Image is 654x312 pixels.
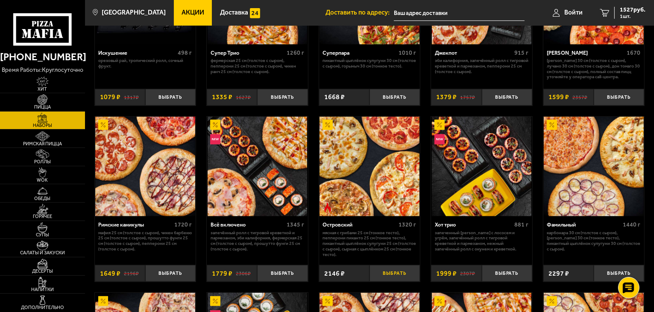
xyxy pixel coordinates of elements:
span: [GEOGRAPHIC_DATA] [102,9,166,16]
div: Всё включено [211,221,284,228]
span: 498 г [178,49,192,56]
div: Суперпара [323,50,396,56]
span: 2297 ₽ [548,270,569,277]
span: 1345 г [287,221,304,228]
p: Фермерская 25 см (толстое с сыром), Пепперони 25 см (толстое с сыром), Чикен Ранч 25 см (толстое ... [211,58,304,74]
span: Войти [564,9,583,16]
s: 1757 ₽ [460,94,475,100]
img: Акционный [434,296,445,306]
img: Фамильный [544,117,644,217]
span: 1440 г [623,221,641,228]
img: 15daf4d41897b9f0e9f617042186c801.svg [250,8,260,18]
div: Фамильный [547,221,621,228]
img: Новинка [210,134,220,144]
button: Выбрать [145,265,196,282]
button: Выбрать [257,265,308,282]
img: Акционный [210,120,220,130]
p: Карбонара 30 см (толстое с сыром), [PERSON_NAME] 30 см (тонкое тесто), Пикантный цыплёнок сулугун... [547,230,640,252]
span: 1010 г [399,49,416,56]
div: [PERSON_NAME] [547,50,625,56]
p: Запечённый ролл с тигровой креветкой и пармезаном, Эби Калифорния, Фермерская 25 см (толстое с сы... [211,230,304,252]
img: Римские каникулы [95,117,195,217]
p: Эби Калифорния, Запечённый ролл с тигровой креветкой и пармезаном, Пепперони 25 см (толстое с сыр... [435,58,528,74]
span: 1599 ₽ [548,94,569,100]
s: 2307 ₽ [460,270,475,277]
img: Новинка [434,134,445,144]
img: Акционный [547,120,557,130]
span: 1720 г [174,221,192,228]
img: Акционный [323,296,333,306]
div: Джекпот [435,50,512,56]
s: 2196 ₽ [124,270,139,277]
button: Выбрать [370,89,420,106]
p: Мясная с грибами 25 см (тонкое тесто), Пепперони Пиканто 25 см (тонкое тесто), Пикантный цыплёнок... [323,230,416,258]
span: 1379 ₽ [436,94,457,100]
span: 1260 г [287,49,304,56]
button: Выбрать [257,89,308,106]
span: Доставить по адресу: [326,9,394,16]
img: Акционный [98,120,109,130]
s: 2357 ₽ [572,94,587,100]
s: 1627 ₽ [236,94,251,100]
a: АкционныйОстрое блюдоОстровский [319,117,420,217]
img: Акционный [434,120,445,130]
s: 2306 ₽ [236,270,251,277]
button: Выбрать [594,89,644,106]
s: 1317 ₽ [124,94,139,100]
a: АкционныйРимские каникулы [95,117,196,217]
button: Выбрать [594,265,644,282]
a: АкционныйНовинкаВсё включено [207,117,308,217]
span: 1527 руб. [620,7,645,13]
span: 1649 ₽ [100,270,120,277]
span: 1 шт. [620,14,645,19]
p: Пикантный цыплёнок сулугуни 30 см (толстое с сыром), Горыныч 30 см (тонкое тесто). [323,58,416,69]
span: Акции [182,9,204,16]
p: [PERSON_NAME] 30 см (толстое с сыром), Лучано 30 см (толстое с сыром), Дон Томаго 30 см (толстое ... [547,58,640,80]
span: 1668 ₽ [324,94,345,100]
div: Супер Трио [211,50,284,56]
img: Акционный [210,296,220,306]
a: АкционныйНовинкаХот трио [431,117,532,217]
span: 1079 ₽ [100,94,120,100]
span: 1320 г [399,221,416,228]
button: Выбрать [145,89,196,106]
p: Мафия 25 см (толстое с сыром), Чикен Барбекю 25 см (толстое с сыром), Прошутто Фунги 25 см (толст... [98,230,192,252]
img: Акционный [98,296,109,306]
span: 2146 ₽ [324,270,345,277]
div: Искушение [98,50,176,56]
span: 915 г [514,49,528,56]
a: АкционныйФамильный [543,117,645,217]
button: Выбрать [482,265,532,282]
p: Ореховый рай, Тропический ролл, Сочный фрукт. [98,58,192,69]
span: 1335 ₽ [212,94,232,100]
img: Хот трио [432,117,532,217]
div: Хот трио [435,221,512,228]
span: 1999 ₽ [436,270,457,277]
button: Выбрать [370,265,420,282]
span: Доставка [220,9,248,16]
img: Акционный [323,120,333,130]
img: Всё включено [208,117,308,217]
span: 1779 ₽ [212,270,232,277]
img: Акционный [547,296,557,306]
img: Острое блюдо [323,203,333,213]
button: Выбрать [482,89,532,106]
span: 881 г [514,221,528,228]
div: Островский [323,221,396,228]
span: 1670 [627,49,641,56]
img: Островский [320,117,419,217]
p: Запеченный [PERSON_NAME] с лососем и угрём, Запечённый ролл с тигровой креветкой и пармезаном, Не... [435,230,528,252]
input: Ваш адрес доставки [394,5,525,21]
div: Римские каникулы [98,221,172,228]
